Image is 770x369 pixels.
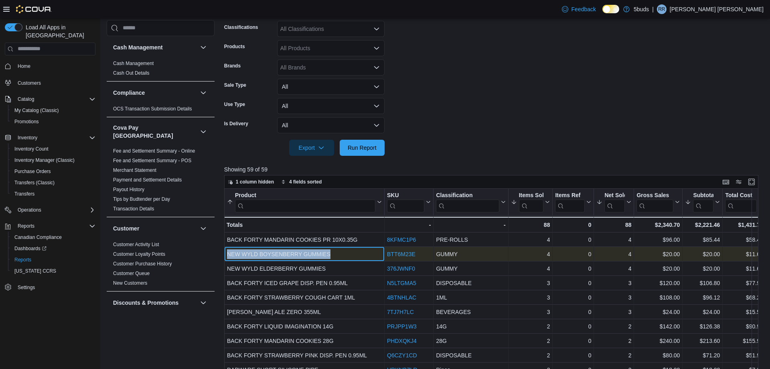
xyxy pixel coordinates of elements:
div: Product [235,192,375,200]
span: Cash Out Details [113,70,150,76]
label: Brands [224,63,241,69]
div: $20.00 [685,249,720,259]
input: Dark Mode [602,5,619,13]
button: Transfers (Classic) [8,177,99,188]
div: BACK FORTY STRAWBERRY PINK DISP. PEN 0.95ML [227,351,382,360]
a: Fee and Settlement Summary - POS [113,158,191,163]
div: $24.00 [685,307,720,317]
a: BTT6M23E [387,251,415,257]
span: Settings [14,282,95,292]
button: Gross Sales [636,192,680,212]
div: NEW WYLD BOYSENBERRY GUMMIES [227,249,382,259]
button: Reports [8,254,99,265]
span: Catalog [14,94,95,104]
div: BACK FORTY LIQUID IMAGINATION 14G [227,322,382,331]
label: Sale Type [224,82,246,88]
span: OCS Transaction Submission Details [113,106,192,112]
span: Fee and Settlement Summary - Online [113,148,195,154]
div: Items Ref [555,192,585,212]
div: 3 [511,307,550,317]
a: 8KFMC1P6 [387,236,416,243]
a: N5LTGMA5 [387,280,416,286]
div: $20.00 [636,249,680,259]
button: Operations [2,204,99,216]
button: 4 fields sorted [278,177,325,187]
button: Promotions [8,116,99,127]
a: Canadian Compliance [11,232,65,242]
div: 0 [555,278,591,288]
a: Transfers [11,189,38,199]
div: 2 [596,351,631,360]
div: GUMMY [436,249,505,259]
span: Inventory [18,135,37,141]
span: Payout History [113,186,144,193]
div: Classification [436,192,499,200]
div: Items Ref [555,192,585,200]
span: Load All Apps in [GEOGRAPHIC_DATA] [22,23,95,39]
div: Gross Sales [636,192,673,212]
div: $108.00 [636,293,680,302]
button: [US_STATE] CCRS [8,265,99,277]
a: Tips by Budtender per Day [113,196,170,202]
div: Total Cost [725,192,756,200]
button: Net Sold [596,192,631,212]
div: Subtotal [693,192,713,200]
button: Enter fullscreen [747,177,756,187]
div: SKU URL [387,192,424,212]
div: $15.57 [725,307,763,317]
div: 88 [596,220,631,230]
span: Inventory Manager (Classic) [14,157,75,163]
button: Operations [14,205,45,215]
div: 4 [511,249,550,259]
div: Subtotal [693,192,713,212]
div: NEW WYLD ELDERBERRY GUMMIES [227,264,382,273]
button: Export [289,140,334,156]
a: [US_STATE] CCRS [11,266,59,276]
div: 0 [555,351,591,360]
button: Items Ref [555,192,591,212]
span: Transaction Details [113,206,154,212]
p: Showing 59 of 59 [224,165,764,173]
div: GUMMY [436,264,505,273]
span: Purchase Orders [14,168,51,175]
a: Cash Management [113,61,154,66]
span: 1 column hidden [236,179,274,185]
button: Canadian Compliance [8,232,99,243]
a: Q6CZY1CD [387,352,417,359]
span: Operations [18,207,41,213]
div: - [436,220,505,230]
button: Discounts & Promotions [199,298,208,308]
span: Customer Queue [113,270,150,277]
a: Payment and Settlement Details [113,177,182,183]
div: SKU [387,192,424,200]
span: Dashboards [11,244,95,253]
div: BEVERAGES [436,307,505,317]
label: Products [224,43,245,50]
span: Purchase Orders [11,167,95,176]
div: 3 [596,293,631,302]
a: Settings [14,283,38,292]
button: Cova Pay [GEOGRAPHIC_DATA] [113,124,197,140]
span: Cash Management [113,60,154,67]
span: [US_STATE] CCRS [14,268,56,274]
a: Customer Loyalty Points [113,251,165,257]
div: Compliance [107,104,215,117]
span: Home [18,63,30,69]
div: 2 [511,351,550,360]
a: 376JWNF0 [387,265,415,272]
button: Keyboard shortcuts [721,177,731,187]
a: Feedback [559,1,599,17]
span: Promotions [11,117,95,126]
span: Customer Purchase History [113,261,172,267]
a: Transfers (Classic) [11,178,58,188]
span: My Catalog (Classic) [11,106,95,115]
div: 28G [436,336,505,346]
button: Cash Management [199,43,208,52]
span: Customer Activity List [113,241,159,248]
span: New Customers [113,280,147,286]
button: Inventory Count [8,143,99,155]
div: [PERSON_NAME] ALE ZERO 355ML [227,307,382,317]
